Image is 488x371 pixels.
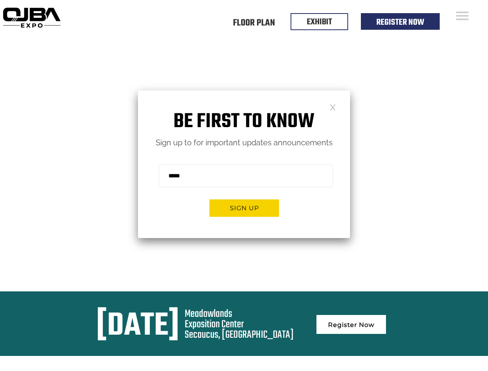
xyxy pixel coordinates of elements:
[138,110,350,134] h1: Be first to know
[185,309,294,340] div: Meadowlands Exposition Center Secaucus, [GEOGRAPHIC_DATA]
[316,315,386,334] a: Register Now
[376,16,424,29] a: Register Now
[330,104,336,110] a: Close
[209,199,279,217] button: Sign up
[138,136,350,150] p: Sign up to for important updates announcements
[307,15,332,29] a: EXHIBIT
[96,309,179,344] div: [DATE]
